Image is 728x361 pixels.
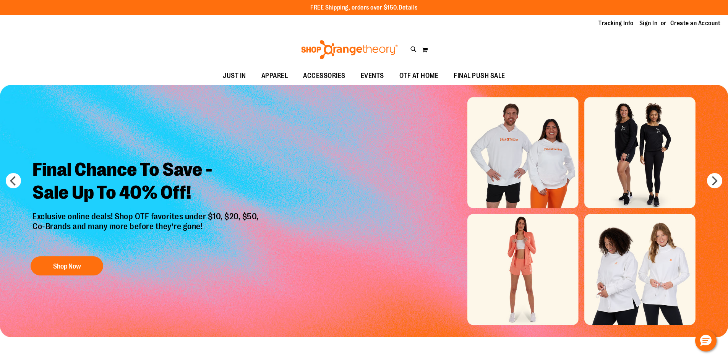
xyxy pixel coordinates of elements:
a: Details [399,4,418,11]
p: Exclusive online deals! Shop OTF favorites under $10, $20, $50, Co-Brands and many more before th... [27,212,266,249]
button: next [707,173,722,188]
span: APPAREL [261,67,288,84]
a: APPAREL [254,67,296,85]
a: Tracking Info [598,19,634,28]
a: EVENTS [353,67,392,85]
span: ACCESSORIES [303,67,345,84]
a: Create an Account [670,19,721,28]
a: OTF AT HOME [392,67,446,85]
span: JUST IN [223,67,246,84]
h2: Final Chance To Save - Sale Up To 40% Off! [27,152,266,212]
a: JUST IN [215,67,254,85]
button: Hello, have a question? Let’s chat. [695,330,717,351]
button: Shop Now [31,256,103,275]
span: FINAL PUSH SALE [454,67,505,84]
a: FINAL PUSH SALE [446,67,513,85]
p: FREE Shipping, orders over $150. [310,3,418,12]
span: EVENTS [361,67,384,84]
span: OTF AT HOME [399,67,439,84]
img: Shop Orangetheory [300,40,399,59]
button: prev [6,173,21,188]
a: Final Chance To Save -Sale Up To 40% Off! Exclusive online deals! Shop OTF favorites under $10, $... [27,152,266,280]
a: ACCESSORIES [295,67,353,85]
a: Sign In [639,19,658,28]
